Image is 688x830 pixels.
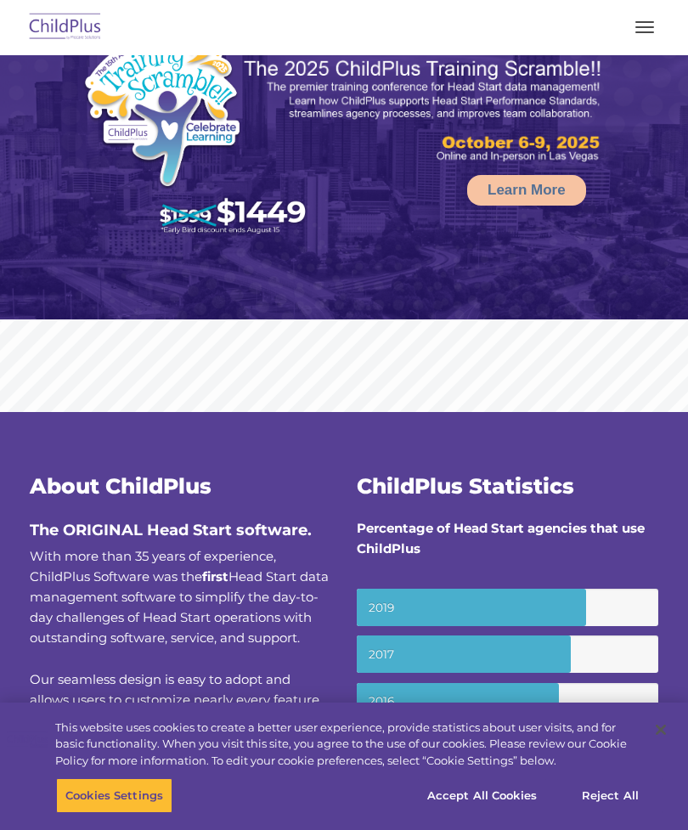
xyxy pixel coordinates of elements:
[357,520,645,556] strong: Percentage of Head Start agencies that use ChildPlus
[467,175,586,206] a: Learn More
[357,473,574,499] span: ChildPlus Statistics
[30,521,312,539] span: The ORIGINAL Head Start software.
[357,635,658,673] small: 2017
[557,777,663,813] button: Reject All
[202,568,228,584] b: first
[418,777,546,813] button: Accept All Cookies
[25,8,105,48] img: ChildPlus by Procare Solutions
[55,720,640,770] div: This website uses cookies to create a better user experience, provide statistics about user visit...
[30,671,325,810] span: Our seamless design is easy to adopt and allows users to customize nearly every feature for a tru...
[30,548,329,646] span: With more than 35 years of experience, ChildPlus Software was the Head Start data management soft...
[357,683,658,720] small: 2016
[30,473,211,499] span: About ChildPlus
[56,777,172,813] button: Cookies Settings
[642,711,680,748] button: Close
[357,589,658,626] small: 2019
